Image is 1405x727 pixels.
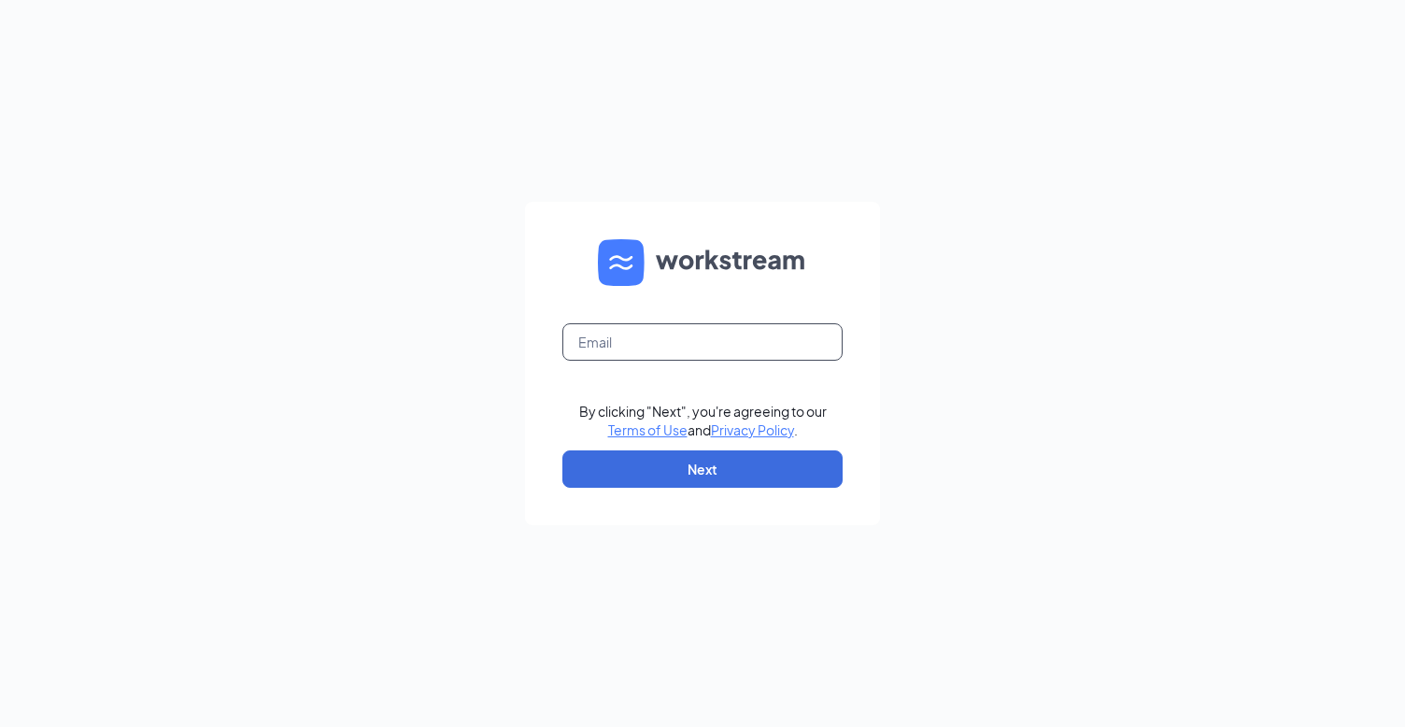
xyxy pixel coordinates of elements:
[562,323,843,361] input: Email
[598,239,807,286] img: WS logo and Workstream text
[562,450,843,488] button: Next
[711,421,794,438] a: Privacy Policy
[579,402,827,439] div: By clicking "Next", you're agreeing to our and .
[608,421,688,438] a: Terms of Use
